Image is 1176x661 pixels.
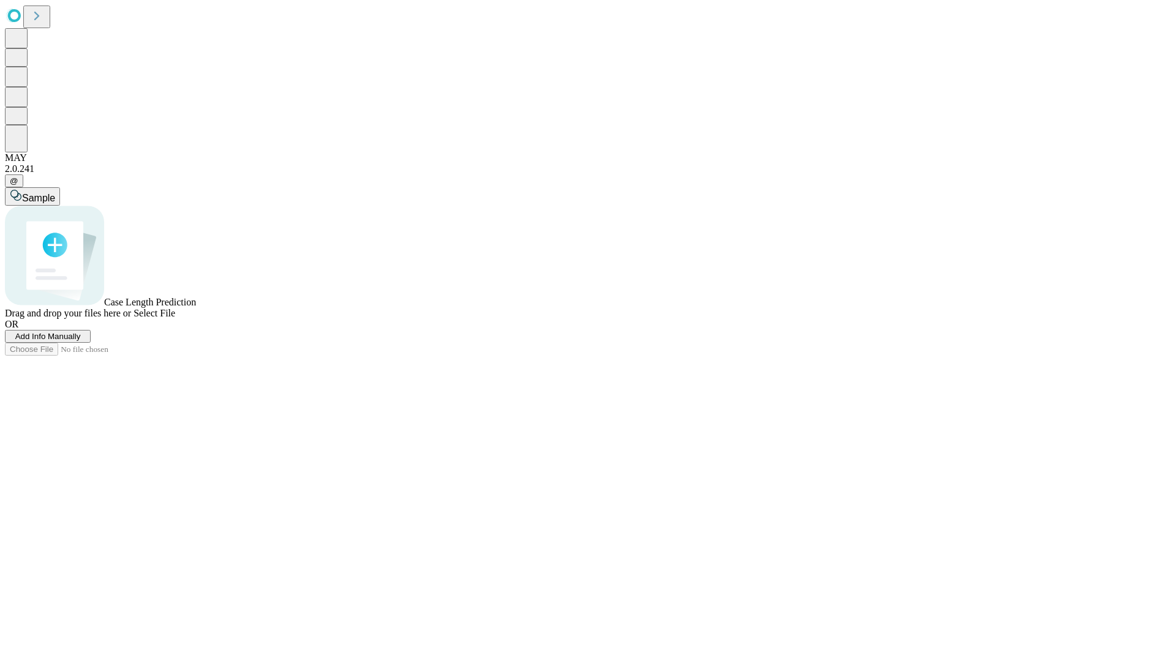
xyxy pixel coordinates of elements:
span: Case Length Prediction [104,297,196,307]
button: @ [5,174,23,187]
button: Sample [5,187,60,206]
span: Sample [22,193,55,203]
span: Add Info Manually [15,332,81,341]
span: Select File [134,308,175,318]
button: Add Info Manually [5,330,91,343]
div: 2.0.241 [5,163,1171,174]
span: @ [10,176,18,185]
span: OR [5,319,18,329]
div: MAY [5,152,1171,163]
span: Drag and drop your files here or [5,308,131,318]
